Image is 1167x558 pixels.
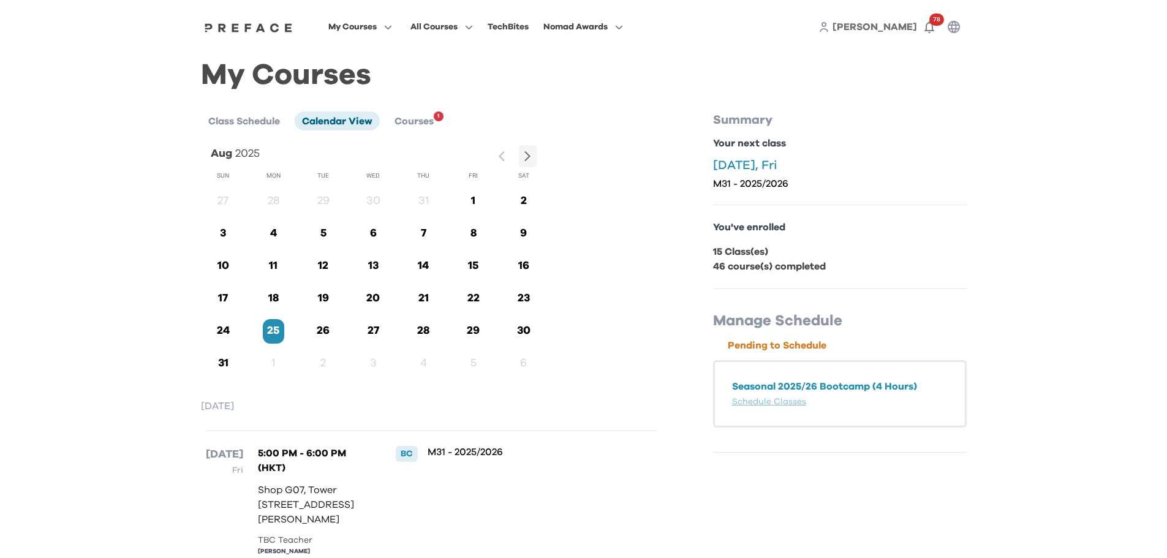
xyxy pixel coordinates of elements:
[363,193,384,209] p: 30
[263,225,284,242] p: 4
[929,13,944,26] span: 78
[213,355,234,372] p: 31
[258,547,371,556] div: [PERSON_NAME]
[213,323,234,339] p: 24
[732,398,806,406] a: Schedule Classes
[917,15,942,39] button: 78
[213,290,234,307] p: 17
[463,258,484,274] p: 15
[713,111,967,129] p: Summary
[202,23,296,32] img: Preface Logo
[312,290,334,307] p: 19
[543,20,608,34] span: Nomad Awards
[513,193,534,209] p: 2
[713,178,967,190] p: M31 - 2025/2026
[328,20,377,34] span: My Courses
[463,193,484,209] p: 1
[413,355,434,372] p: 4
[202,22,296,32] a: Preface Logo
[413,290,434,307] p: 21
[258,534,371,547] div: TBC Teacher
[366,172,380,179] span: Wed
[363,323,384,339] p: 27
[417,172,429,179] span: Thu
[413,323,434,339] p: 28
[213,225,234,242] p: 3
[713,247,768,257] b: 15 Class(es)
[413,258,434,274] p: 14
[208,116,280,126] span: Class Schedule
[713,311,967,331] p: Manage Schedule
[263,193,284,209] p: 28
[201,399,662,413] p: [DATE]
[312,225,334,242] p: 5
[213,193,234,209] p: 27
[413,225,434,242] p: 7
[211,145,232,162] p: Aug
[258,483,371,527] p: Shop G07, Tower [STREET_ADDRESS][PERSON_NAME]
[833,20,917,34] a: [PERSON_NAME]
[833,22,917,32] span: [PERSON_NAME]
[263,258,284,274] p: 11
[540,19,627,35] button: Nomad Awards
[463,355,484,372] p: 5
[513,355,534,372] p: 6
[206,446,243,463] p: [DATE]
[513,323,534,339] p: 30
[201,69,967,82] h1: My Courses
[713,220,967,235] p: You've enrolled
[312,258,334,274] p: 12
[437,109,440,124] span: 1
[312,193,334,209] p: 29
[713,158,967,173] p: [DATE], Fri
[713,136,967,151] p: Your next class
[363,225,384,242] p: 6
[363,258,384,274] p: 13
[488,20,529,34] div: TechBites
[469,172,478,179] span: Fri
[312,323,334,339] p: 26
[463,225,484,242] p: 8
[312,355,334,372] p: 2
[235,145,260,162] p: 2025
[363,355,384,372] p: 3
[407,19,477,35] button: All Courses
[263,323,284,339] p: 25
[302,116,372,126] span: Calendar View
[732,379,948,394] p: Seasonal 2025/26 Bootcamp (4 Hours)
[213,258,234,274] p: 10
[728,338,967,353] p: Pending to Schedule
[263,290,284,307] p: 18
[518,172,529,179] span: Sat
[513,258,534,274] p: 16
[258,446,371,475] p: 5:00 PM - 6:00 PM (HKT)
[410,20,458,34] span: All Courses
[428,446,616,458] p: M31 - 2025/2026
[513,225,534,242] p: 9
[206,463,243,478] p: Fri
[396,446,418,462] div: BC
[463,290,484,307] p: 22
[513,290,534,307] p: 23
[713,262,826,271] b: 46 course(s) completed
[463,323,484,339] p: 29
[395,116,434,126] span: Courses
[266,172,281,179] span: Mon
[317,172,329,179] span: Tue
[325,19,396,35] button: My Courses
[263,355,284,372] p: 1
[363,290,384,307] p: 20
[217,172,229,179] span: Sun
[413,193,434,209] p: 31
